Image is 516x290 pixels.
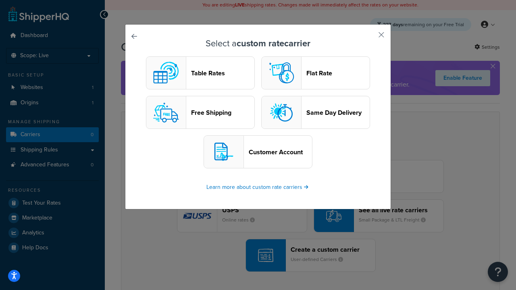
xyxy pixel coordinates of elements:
img: sameday logo [265,96,298,128]
button: sameday logoSame Day Delivery [261,96,370,129]
button: customerAccount logoCustomer Account [204,135,312,168]
button: free logoFree Shipping [146,96,255,129]
header: Customer Account [249,148,312,156]
button: custom logoTable Rates [146,56,255,89]
img: customerAccount logo [208,136,240,168]
a: Learn more about custom rate carriers [206,183,310,191]
header: Same Day Delivery [306,109,370,116]
button: flat logoFlat Rate [261,56,370,89]
h3: Select a [146,39,370,48]
strong: custom rate carrier [237,37,310,50]
img: flat logo [265,57,298,89]
img: free logo [150,96,182,128]
header: Flat Rate [306,69,370,77]
header: Free Shipping [191,109,254,116]
img: custom logo [150,57,182,89]
header: Table Rates [191,69,254,77]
